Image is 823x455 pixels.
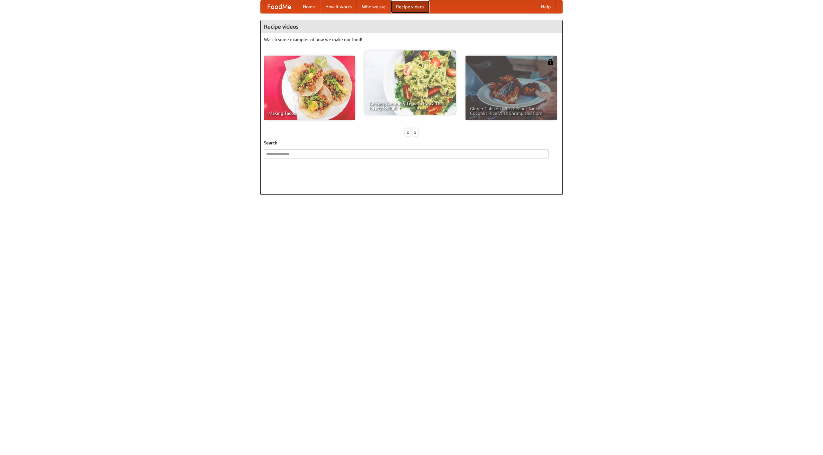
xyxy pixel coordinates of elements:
h5: Search [264,140,559,146]
div: » [412,128,418,136]
span: Making Tacos [268,111,351,115]
a: Recipe videos [391,0,430,13]
h4: Recipe videos [261,20,562,33]
img: 483408.png [547,59,554,65]
a: Help [536,0,556,13]
a: Who we are [357,0,391,13]
a: How it works [320,0,357,13]
a: Home [298,0,320,13]
a: An Easy, Summery Tomato Pasta That's Ready for Fall [365,50,456,115]
p: Watch some examples of how we make our food! [264,36,559,43]
a: Making Tacos [264,56,355,120]
span: An Easy, Summery Tomato Pasta That's Ready for Fall [369,101,451,110]
a: FoodMe [261,0,298,13]
div: « [405,128,411,136]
